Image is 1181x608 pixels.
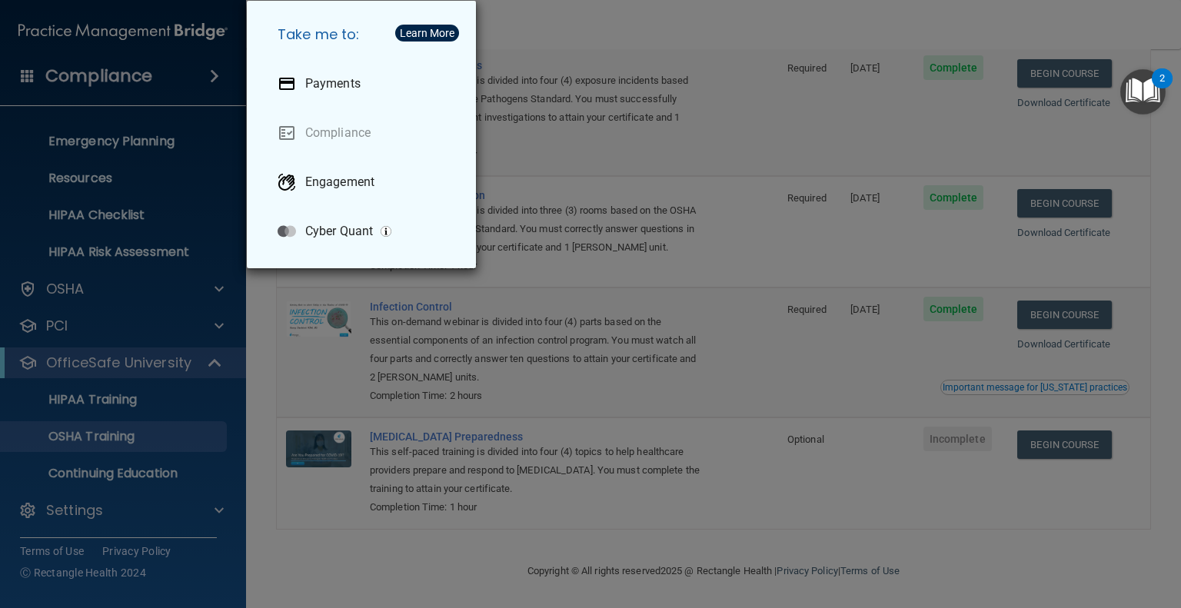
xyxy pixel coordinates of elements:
[305,174,374,190] p: Engagement
[265,111,464,154] a: Compliance
[1159,78,1165,98] div: 2
[265,161,464,204] a: Engagement
[265,210,464,253] a: Cyber Quant
[265,62,464,105] a: Payments
[305,76,361,91] p: Payments
[400,28,454,38] div: Learn More
[916,500,1163,560] iframe: Drift Widget Chat Controller
[265,13,464,56] h5: Take me to:
[305,224,373,239] p: Cyber Quant
[395,25,459,42] button: Learn More
[1120,69,1166,115] button: Open Resource Center, 2 new notifications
